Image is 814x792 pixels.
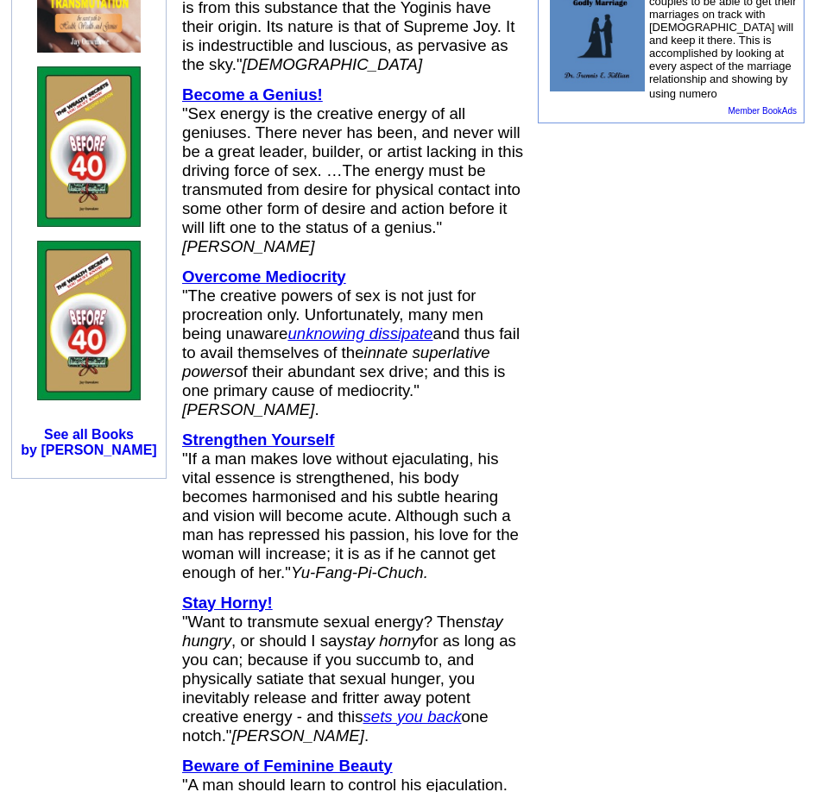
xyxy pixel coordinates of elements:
[182,757,393,775] a: Beware of Feminine Beauty
[729,106,797,116] a: Member BookAds
[182,594,516,745] span: "Want to transmute sexual energy? Then , or should I say for as long as you can; because if you s...
[182,449,519,581] span: "If a man makes love without ejaculating, his vital essence is strengthened, his body becomes har...
[37,227,38,236] img: shim.gif
[37,66,141,227] img: 57996.jpg
[37,400,38,409] img: shim.gif
[345,632,420,650] em: stay horny
[182,613,503,650] em: stay hungry
[21,427,156,457] a: See all Booksby [PERSON_NAME]
[182,267,346,286] a: Overcome Mediocrity
[182,343,490,380] em: innate superlative powers
[37,241,141,401] img: 53521.jpg
[182,85,323,104] a: Become a Genius!
[182,237,314,255] em: [PERSON_NAME]
[243,55,423,73] em: [DEMOGRAPHIC_DATA]
[182,431,335,449] a: Strengthen Yourself
[182,104,523,255] span: "Sex energy is the creative energy of all geniuses. There never has been, and never will be a gre...
[182,400,314,418] em: [PERSON_NAME]
[287,324,432,343] a: unknowing dissipate
[363,707,461,726] a: sets you back
[291,563,428,581] em: Yu-Fang-Pi-Chuch.
[182,594,273,612] a: Stay Horny!
[37,53,38,61] img: shim.gif
[21,427,156,457] b: See all Books by [PERSON_NAME]
[231,726,363,745] em: [PERSON_NAME]
[182,267,520,418] span: "The creative powers of sex is not just for procreation only. Unfortunately, many men being unawa...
